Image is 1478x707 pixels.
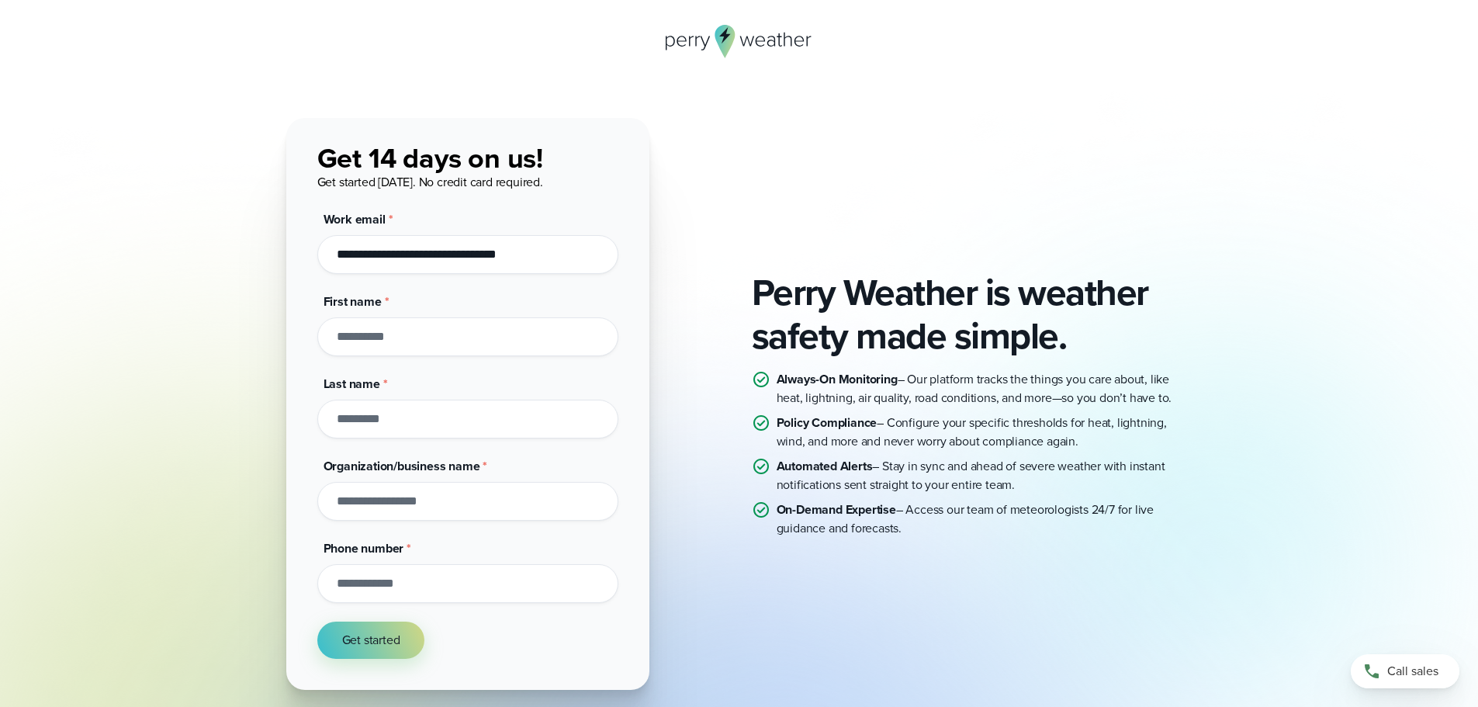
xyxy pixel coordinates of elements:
span: Last name [324,375,380,393]
p: – Our platform tracks the things you care about, like heat, lightning, air quality, road conditio... [777,370,1192,407]
span: Organization/business name [324,457,480,475]
span: Work email [324,210,386,228]
span: Get started [342,631,400,650]
a: Call sales [1351,654,1459,688]
strong: Always-On Monitoring [777,370,898,388]
p: – Configure your specific thresholds for heat, lightning, wind, and more and never worry about co... [777,414,1192,451]
span: Get 14 days on us! [317,137,543,178]
p: – Access our team of meteorologists 24/7 for live guidance and forecasts. [777,501,1192,538]
p: – Stay in sync and ahead of severe weather with instant notifications sent straight to your entir... [777,457,1192,494]
strong: Policy Compliance [777,414,877,431]
button: Get started [317,622,425,659]
span: Call sales [1387,662,1438,681]
h2: Perry Weather is weather safety made simple. [752,271,1192,358]
span: Get started [DATE]. No credit card required. [317,173,543,191]
strong: On-Demand Expertise [777,501,896,518]
span: First name [324,293,382,310]
span: Phone number [324,539,404,557]
strong: Automated Alerts [777,457,873,475]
